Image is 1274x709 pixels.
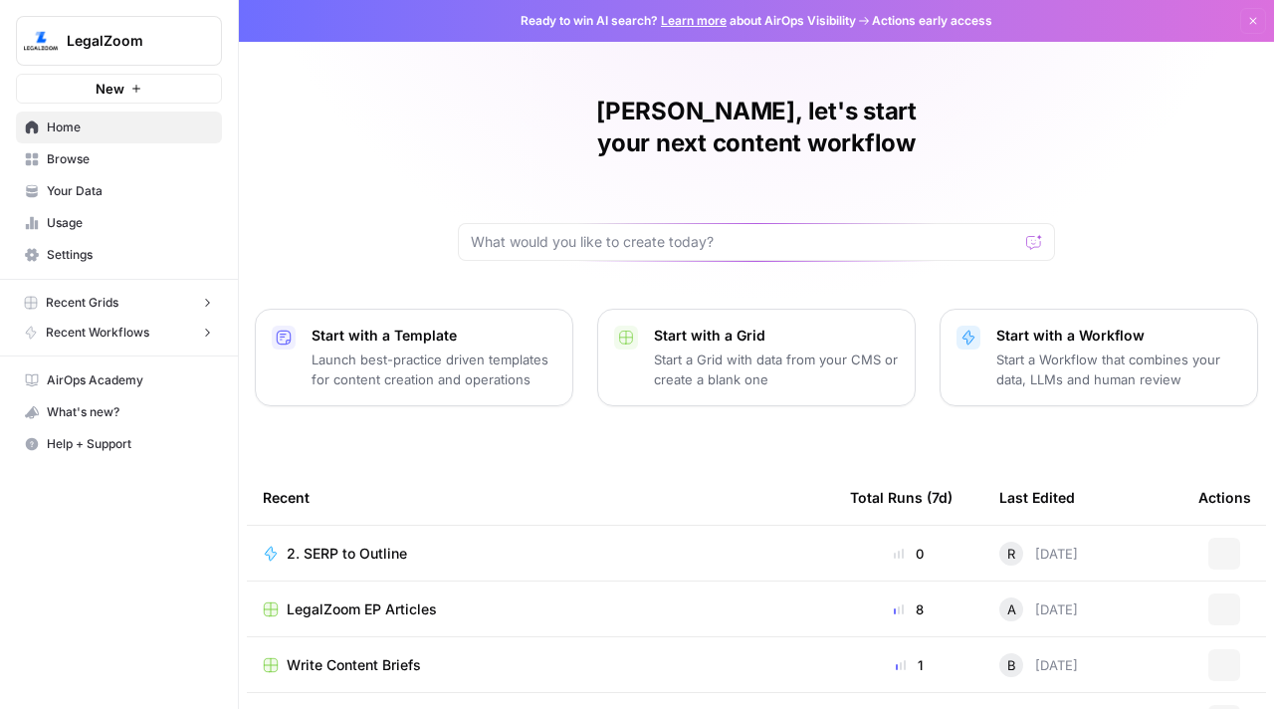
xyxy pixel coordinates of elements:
[47,150,213,168] span: Browse
[999,597,1078,621] div: [DATE]
[47,118,213,136] span: Home
[16,112,222,143] a: Home
[287,599,437,619] span: LegalZoom EP Articles
[999,542,1078,566] div: [DATE]
[96,79,124,99] span: New
[850,599,967,619] div: 8
[940,309,1258,406] button: Start with a WorkflowStart a Workflow that combines your data, LLMs and human review
[521,12,856,30] span: Ready to win AI search? about AirOps Visibility
[255,309,573,406] button: Start with a TemplateLaunch best-practice driven templates for content creation and operations
[661,13,727,28] a: Learn more
[287,544,407,564] span: 2. SERP to Outline
[47,371,213,389] span: AirOps Academy
[850,655,967,675] div: 1
[458,96,1055,159] h1: [PERSON_NAME], let's start your next content workflow
[16,364,222,396] a: AirOps Academy
[16,288,222,318] button: Recent Grids
[872,12,992,30] span: Actions early access
[16,74,222,104] button: New
[16,428,222,460] button: Help + Support
[850,470,953,525] div: Total Runs (7d)
[67,31,187,51] span: LegalZoom
[16,396,222,428] button: What's new?
[312,350,556,389] p: Launch best-practice driven templates for content creation and operations
[287,655,421,675] span: Write Content Briefs
[16,175,222,207] a: Your Data
[16,207,222,239] a: Usage
[16,143,222,175] a: Browse
[999,470,1075,525] div: Last Edited
[17,397,221,427] div: What's new?
[996,326,1241,346] p: Start with a Workflow
[263,544,818,564] a: 2. SERP to Outline
[850,544,967,564] div: 0
[999,653,1078,677] div: [DATE]
[471,232,1018,252] input: What would you like to create today?
[1007,655,1016,675] span: B
[23,23,59,59] img: LegalZoom Logo
[263,599,818,619] a: LegalZoom EP Articles
[47,182,213,200] span: Your Data
[597,309,916,406] button: Start with a GridStart a Grid with data from your CMS or create a blank one
[16,318,222,348] button: Recent Workflows
[16,239,222,271] a: Settings
[312,326,556,346] p: Start with a Template
[16,16,222,66] button: Workspace: LegalZoom
[263,470,818,525] div: Recent
[1198,470,1251,525] div: Actions
[654,350,899,389] p: Start a Grid with data from your CMS or create a blank one
[47,214,213,232] span: Usage
[654,326,899,346] p: Start with a Grid
[47,246,213,264] span: Settings
[1007,599,1016,619] span: A
[47,435,213,453] span: Help + Support
[1007,544,1015,564] span: R
[46,324,149,342] span: Recent Workflows
[263,655,818,675] a: Write Content Briefs
[996,350,1241,389] p: Start a Workflow that combines your data, LLMs and human review
[46,294,118,312] span: Recent Grids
